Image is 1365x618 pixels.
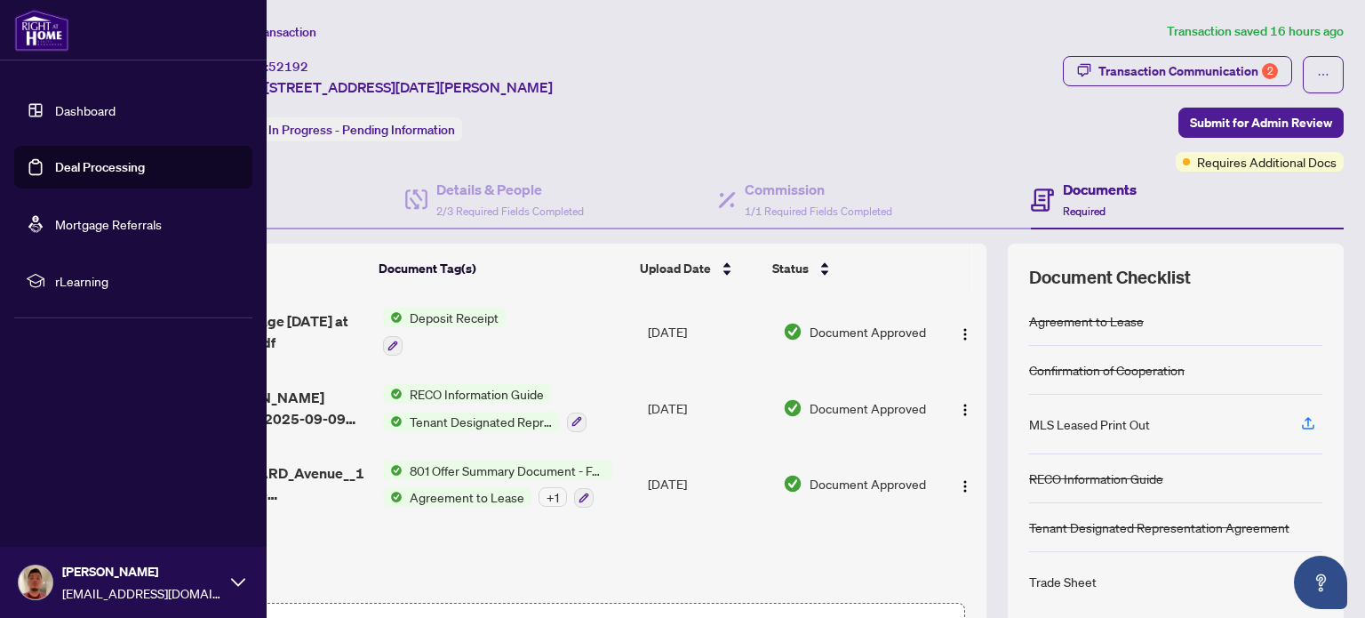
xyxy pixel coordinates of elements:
th: (3) File Name [163,244,371,293]
span: Deposit Receipt [403,308,506,327]
span: Required [1063,205,1106,218]
button: Submit for Admin Review [1178,108,1344,138]
span: 2/3 Required Fields Completed [436,205,584,218]
img: Logo [958,327,972,341]
span: View Transaction [221,24,316,40]
img: Document Status [783,398,802,418]
td: [DATE] [641,446,776,523]
a: Mortgage Referrals [55,216,162,232]
img: Logo [958,403,972,417]
span: Submit for Admin Review [1190,108,1332,137]
img: Document Status [783,474,802,494]
div: Agreement to Lease [1029,311,1144,331]
div: Transaction Communication [1098,57,1278,85]
img: Status Icon [383,384,403,404]
span: ellipsis [1317,68,1329,81]
span: Tenant Designated Representation Agreement [403,412,560,431]
img: Document Status [783,322,802,341]
img: Status Icon [383,308,403,327]
div: Tenant Designated Representation Agreement [1029,518,1289,537]
h4: Commission [745,179,892,200]
span: Requires Additional Docs [1197,152,1337,172]
h4: Documents [1063,179,1137,200]
button: Logo [951,470,979,498]
a: Dashboard [55,102,116,118]
span: Document Checklist [1029,265,1191,290]
td: [DATE] [641,370,776,446]
span: Document Approved [810,474,926,494]
div: Trade Sheet [1029,572,1097,591]
div: Confirmation of Cooperation [1029,360,1185,380]
th: Document Tag(s) [371,244,633,293]
span: [DATE][STREET_ADDRESS][DATE][PERSON_NAME] [220,76,553,98]
span: Document Approved [810,322,926,341]
img: Status Icon [383,487,403,507]
span: [PERSON_NAME] [62,562,222,582]
button: Status IconDeposit Receipt [383,308,506,356]
span: Document Approved [810,398,926,418]
span: 52192 [268,59,308,75]
button: Status Icon801 Offer Summary Document - For use with Agreement of Purchase and SaleStatus IconAgr... [383,461,613,509]
span: 1/1 Required Fields Completed [745,205,892,218]
span: 1100_SHEPPARD_Avenue__1030_2025-09-07_23_21_28__1_ 1.pdf [171,462,369,505]
img: Logo [958,479,972,494]
a: Deal Processing [55,159,145,175]
span: Agreement to Lease [403,487,531,507]
span: Upload Date [640,259,711,278]
div: 2 [1262,63,1278,79]
div: MLS Leased Print Out [1029,414,1150,434]
article: Transaction saved 16 hours ago [1167,21,1344,42]
th: Upload Date [633,244,765,293]
div: + 1 [539,487,567,507]
button: Open asap [1294,556,1347,609]
span: 1100 [PERSON_NAME] Avenue 1030_2025-09-09 01_06_25 1.pdf [171,387,369,429]
div: Status: [220,117,462,141]
span: RECO Information Guide [403,384,551,404]
td: [DATE] [641,293,776,370]
button: Logo [951,394,979,422]
th: Status [765,244,927,293]
img: Status Icon [383,412,403,431]
div: RECO Information Guide [1029,469,1163,488]
button: Transaction Communication2 [1063,56,1292,86]
span: WhatsApp Image [DATE] at 114036 AM.pdf [171,310,369,353]
h4: Details & People [436,179,584,200]
span: rLearning [55,271,240,291]
span: In Progress - Pending Information [268,122,455,138]
button: Status IconRECO Information GuideStatus IconTenant Designated Representation Agreement [383,384,587,432]
span: 801 Offer Summary Document - For use with Agreement of Purchase and Sale [403,461,613,480]
img: Status Icon [383,461,403,480]
img: logo [14,9,69,52]
span: Status [772,259,809,278]
span: [EMAIL_ADDRESS][DOMAIN_NAME] [62,583,222,603]
button: Logo [951,317,979,346]
img: Profile Icon [19,566,52,599]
